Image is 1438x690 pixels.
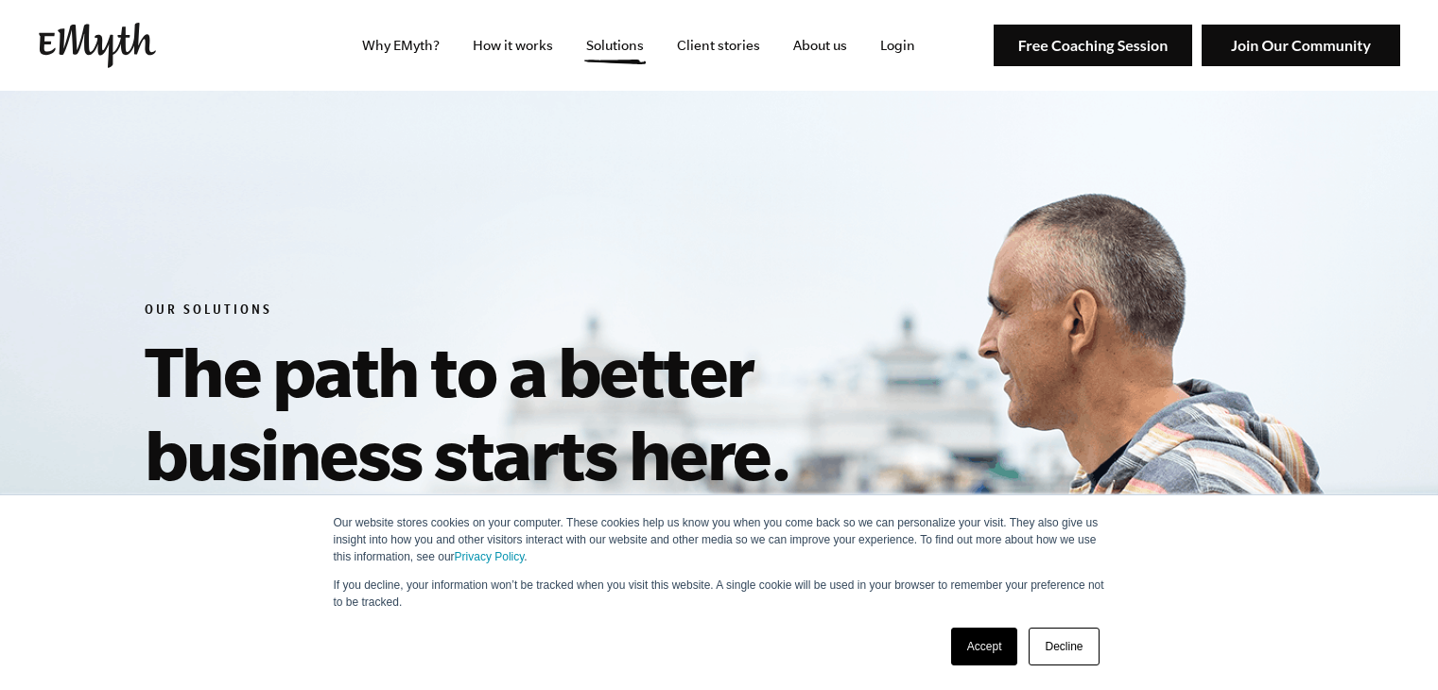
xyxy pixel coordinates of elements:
a: Accept [951,628,1018,665]
h1: The path to a better business starts here. [145,329,1007,495]
a: Privacy Policy [455,550,525,563]
p: Our website stores cookies on your computer. These cookies help us know you when you come back so... [334,514,1105,565]
img: EMyth [39,23,156,68]
h6: Our Solutions [145,302,1007,321]
p: If you decline, your information won’t be tracked when you visit this website. A single cookie wi... [334,577,1105,611]
a: Decline [1029,628,1099,665]
img: Join Our Community [1202,25,1400,67]
img: Free Coaching Session [994,25,1192,67]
